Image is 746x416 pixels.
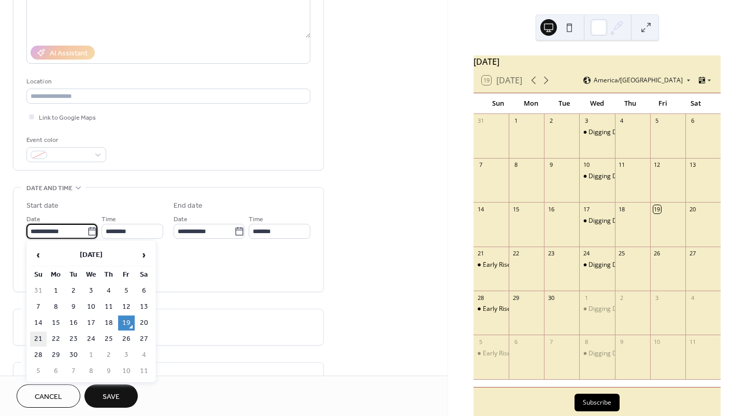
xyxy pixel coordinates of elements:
[48,348,64,363] td: 29
[589,349,722,358] div: Digging Deeper [DEMOGRAPHIC_DATA] Study
[26,200,59,211] div: Start date
[118,299,135,314] td: 12
[136,348,152,363] td: 4
[653,205,661,213] div: 19
[653,161,661,169] div: 12
[474,55,721,68] div: [DATE]
[582,205,590,213] div: 17
[618,161,626,169] div: 11
[653,294,661,302] div: 3
[618,205,626,213] div: 18
[118,364,135,379] td: 10
[647,93,680,114] div: Fri
[30,267,47,282] th: Su
[83,299,99,314] td: 10
[118,348,135,363] td: 3
[48,244,135,266] th: [DATE]
[174,200,203,211] div: End date
[477,250,484,257] div: 21
[688,250,696,257] div: 27
[589,217,722,225] div: Digging Deeper [DEMOGRAPHIC_DATA] Study
[17,384,80,408] button: Cancel
[512,250,520,257] div: 22
[136,315,152,331] td: 20
[101,364,117,379] td: 9
[547,294,555,302] div: 30
[65,348,82,363] td: 30
[483,261,579,269] div: Early Risers - Adult [DATE] School
[477,338,484,346] div: 5
[688,117,696,125] div: 6
[103,392,120,403] span: Save
[679,93,712,114] div: Sat
[618,294,626,302] div: 2
[688,161,696,169] div: 13
[48,332,64,347] td: 22
[688,294,696,302] div: 4
[579,128,614,137] div: Digging Deeper Bible Study
[30,364,47,379] td: 5
[512,205,520,213] div: 15
[83,267,99,282] th: We
[618,250,626,257] div: 25
[483,349,579,358] div: Early Risers - Adult [DATE] School
[547,250,555,257] div: 23
[30,332,47,347] td: 21
[589,128,722,137] div: Digging Deeper [DEMOGRAPHIC_DATA] Study
[31,245,46,265] span: ‹
[136,364,152,379] td: 11
[136,299,152,314] td: 13
[582,117,590,125] div: 3
[547,338,555,346] div: 7
[547,117,555,125] div: 2
[83,332,99,347] td: 24
[101,299,117,314] td: 11
[589,305,722,313] div: Digging Deeper [DEMOGRAPHIC_DATA] Study
[84,384,138,408] button: Save
[26,76,308,87] div: Location
[477,117,484,125] div: 31
[136,283,152,298] td: 6
[136,267,152,282] th: Sa
[101,267,117,282] th: Th
[594,77,683,83] span: America/[GEOGRAPHIC_DATA]
[101,348,117,363] td: 2
[30,315,47,331] td: 14
[101,332,117,347] td: 25
[65,299,82,314] td: 9
[65,283,82,298] td: 2
[582,294,590,302] div: 1
[512,338,520,346] div: 6
[589,261,722,269] div: Digging Deeper [DEMOGRAPHIC_DATA] Study
[30,283,47,298] td: 31
[48,299,64,314] td: 8
[474,305,509,313] div: Early Risers - Adult Sunday School
[136,245,152,265] span: ›
[118,332,135,347] td: 26
[483,305,579,313] div: Early Risers - Adult [DATE] School
[48,283,64,298] td: 1
[118,315,135,331] td: 19
[618,117,626,125] div: 4
[118,283,135,298] td: 5
[579,217,614,225] div: Digging Deeper Bible Study
[579,261,614,269] div: Digging Deeper Bible Study
[35,392,62,403] span: Cancel
[547,205,555,213] div: 16
[65,364,82,379] td: 7
[83,364,99,379] td: 8
[39,112,96,123] span: Link to Google Maps
[589,172,722,181] div: Digging Deeper [DEMOGRAPHIC_DATA] Study
[653,338,661,346] div: 10
[579,349,614,358] div: Digging Deeper Bible Study
[118,267,135,282] th: Fr
[613,93,647,114] div: Thu
[136,332,152,347] td: 27
[65,267,82,282] th: Tu
[65,332,82,347] td: 23
[83,315,99,331] td: 17
[30,299,47,314] td: 7
[26,214,40,225] span: Date
[581,93,614,114] div: Wed
[26,183,73,194] span: Date and time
